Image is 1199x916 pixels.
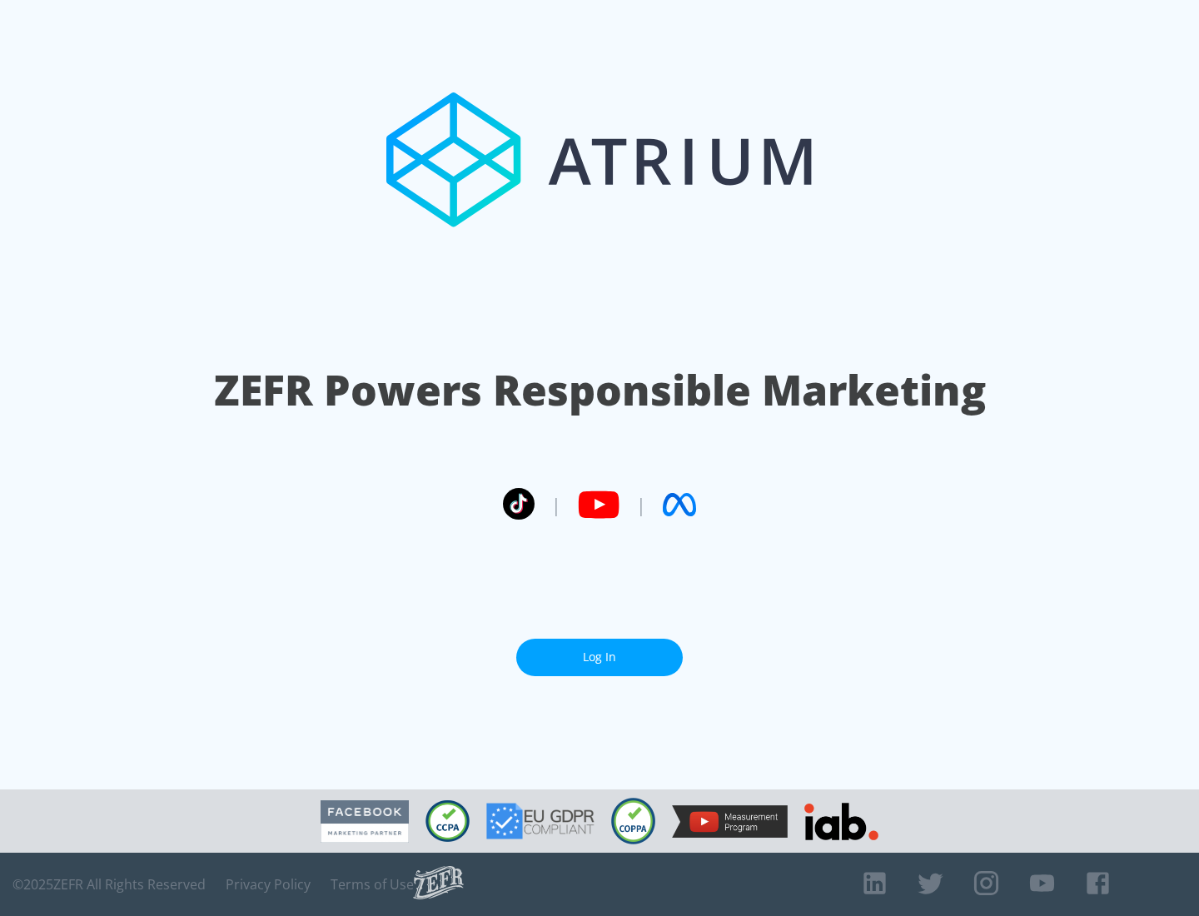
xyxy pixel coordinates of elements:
span: | [636,492,646,517]
a: Log In [516,639,683,676]
span: © 2025 ZEFR All Rights Reserved [12,876,206,893]
img: IAB [804,803,878,840]
img: CCPA Compliant [425,800,470,842]
img: YouTube Measurement Program [672,805,788,838]
a: Privacy Policy [226,876,311,893]
img: GDPR Compliant [486,803,595,839]
a: Terms of Use [331,876,414,893]
img: COPPA Compliant [611,798,655,844]
span: | [551,492,561,517]
h1: ZEFR Powers Responsible Marketing [214,361,986,419]
img: Facebook Marketing Partner [321,800,409,843]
